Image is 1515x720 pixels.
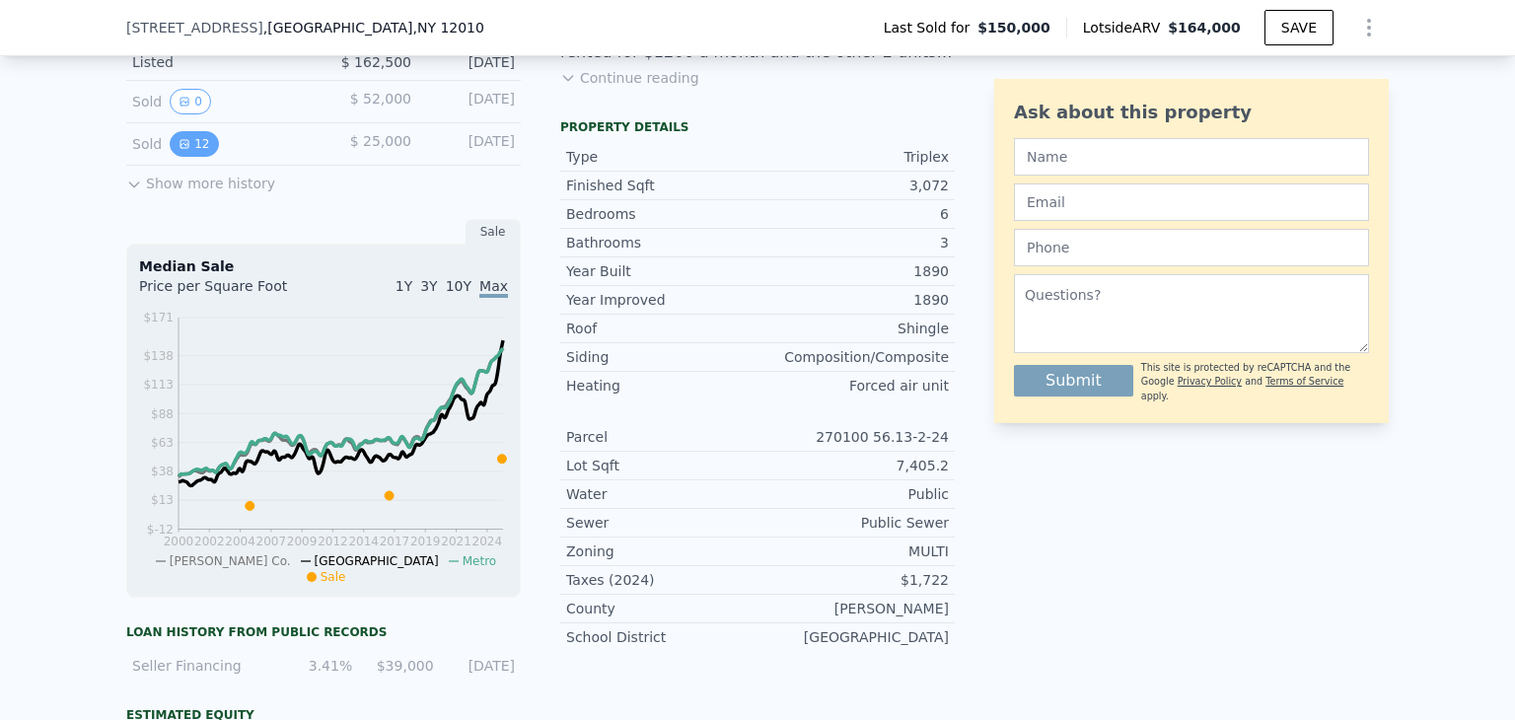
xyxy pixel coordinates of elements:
[566,176,757,195] div: Finished Sqft
[143,349,174,363] tspan: $138
[757,319,949,338] div: Shingle
[566,376,757,396] div: Heating
[757,176,949,195] div: 3,072
[341,54,411,70] span: $ 162,500
[287,535,318,548] tspan: 2009
[1349,8,1389,47] button: Show Options
[420,278,437,294] span: 3Y
[132,52,308,72] div: Listed
[143,311,174,324] tspan: $171
[151,465,174,478] tspan: $38
[479,278,508,298] span: Max
[132,656,271,676] div: Seller Financing
[1014,183,1369,221] input: Email
[126,166,275,193] button: Show more history
[132,89,308,114] div: Sold
[1264,10,1334,45] button: SAVE
[566,570,757,590] div: Taxes (2024)
[143,378,174,392] tspan: $113
[164,535,194,548] tspan: 2000
[315,554,439,568] span: [GEOGRAPHIC_DATA]
[410,535,441,548] tspan: 2019
[396,278,412,294] span: 1Y
[427,131,515,157] div: [DATE]
[566,347,757,367] div: Siding
[757,456,949,475] div: 7,405.2
[441,535,471,548] tspan: 2021
[194,535,225,548] tspan: 2002
[757,570,949,590] div: $1,722
[170,131,218,157] button: View historical data
[977,18,1050,37] span: $150,000
[427,89,515,114] div: [DATE]
[350,133,411,149] span: $ 25,000
[170,554,291,568] span: [PERSON_NAME] Co.
[566,290,757,310] div: Year Improved
[472,535,503,548] tspan: 2024
[256,535,287,548] tspan: 2007
[566,319,757,338] div: Roof
[225,535,255,548] tspan: 2004
[566,484,757,504] div: Water
[884,18,978,37] span: Last Sold for
[1178,376,1242,387] a: Privacy Policy
[1083,18,1168,37] span: Lotside ARV
[566,599,757,618] div: County
[560,68,699,88] button: Continue reading
[170,89,211,114] button: View historical data
[126,624,521,640] div: Loan history from public records
[566,261,757,281] div: Year Built
[132,131,308,157] div: Sold
[757,627,949,647] div: [GEOGRAPHIC_DATA]
[757,427,949,447] div: 270100 56.13-2-24
[566,147,757,167] div: Type
[566,456,757,475] div: Lot Sqft
[757,147,949,167] div: Triplex
[466,219,521,245] div: Sale
[321,570,346,584] span: Sale
[1014,99,1369,126] div: Ask about this property
[757,290,949,310] div: 1890
[757,376,949,396] div: Forced air unit
[463,554,496,568] span: Metro
[560,119,955,135] div: Property details
[1014,365,1133,396] button: Submit
[151,436,174,450] tspan: $63
[566,541,757,561] div: Zoning
[566,627,757,647] div: School District
[318,535,348,548] tspan: 2012
[412,20,483,36] span: , NY 12010
[446,656,515,676] div: [DATE]
[364,656,433,676] div: $39,000
[757,233,949,252] div: 3
[757,204,949,224] div: 6
[126,18,263,37] span: [STREET_ADDRESS]
[283,656,352,676] div: 3.41%
[1265,376,1343,387] a: Terms of Service
[757,541,949,561] div: MULTI
[263,18,484,37] span: , [GEOGRAPHIC_DATA]
[151,493,174,507] tspan: $13
[1168,20,1241,36] span: $164,000
[757,484,949,504] div: Public
[1014,138,1369,176] input: Name
[566,204,757,224] div: Bedrooms
[348,535,379,548] tspan: 2014
[147,523,174,537] tspan: $-12
[446,278,471,294] span: 10Y
[1014,229,1369,266] input: Phone
[757,261,949,281] div: 1890
[1141,361,1369,403] div: This site is protected by reCAPTCHA and the Google and apply.
[151,407,174,421] tspan: $88
[427,52,515,72] div: [DATE]
[757,347,949,367] div: Composition/Composite
[139,256,508,276] div: Median Sale
[350,91,411,107] span: $ 52,000
[566,513,757,533] div: Sewer
[380,535,410,548] tspan: 2017
[139,276,324,308] div: Price per Square Foot
[566,427,757,447] div: Parcel
[757,599,949,618] div: [PERSON_NAME]
[757,513,949,533] div: Public Sewer
[566,233,757,252] div: Bathrooms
